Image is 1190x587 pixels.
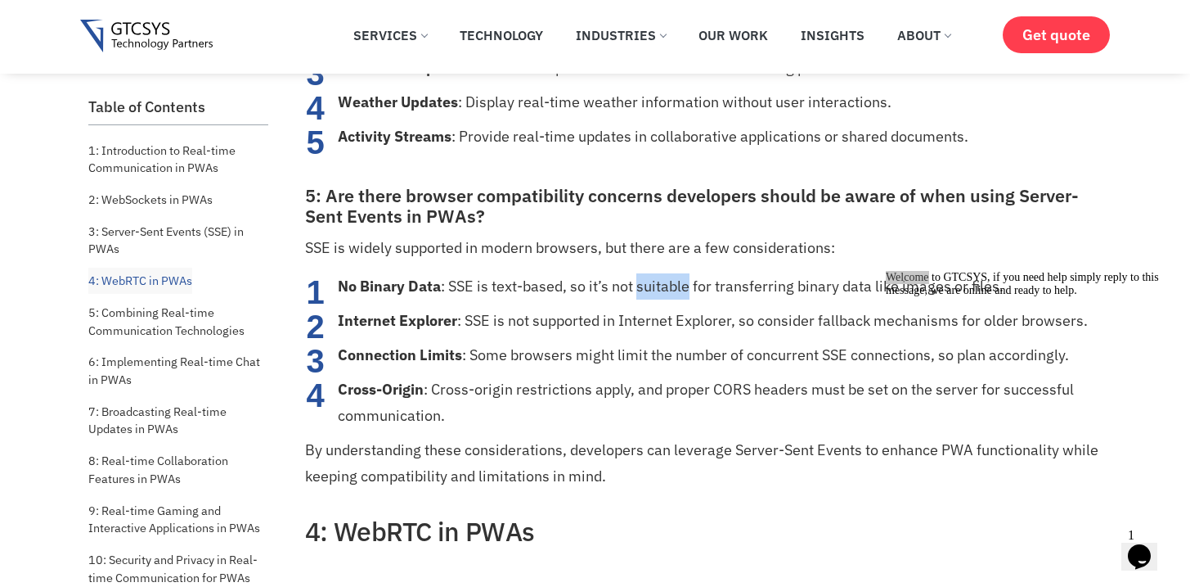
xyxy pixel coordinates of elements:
[88,399,268,442] a: 7: Broadcasting Real-time Updates in PWAs
[88,268,192,294] a: 4: WebRTC in PWAs
[7,7,280,32] span: Welcome to GTCSYS, if you need help simply reply to this message, we are online and ready to help.
[88,349,268,392] a: 6: Implementing Real-time Chat in PWAs
[88,498,268,541] a: 9: Real-time Gaming and Interactive Applications in PWAs
[885,17,963,53] a: About
[88,98,268,116] h2: Table of Contents
[305,235,1098,261] p: SSE is widely supported in modern browsers, but there are a few considerations:
[7,7,301,33] div: Welcome to GTCSYS, if you need help simply reply to this message, we are online and ready to help.
[80,20,213,53] img: Gtcsys logo
[338,311,457,330] strong: Internet Explorer
[88,138,268,181] a: 1: Introduction to Real-time Communication in PWAs
[564,17,678,53] a: Industries
[338,345,462,364] strong: Connection Limits
[338,93,458,111] strong: Weather Updates
[447,17,555,53] a: Technology
[338,127,451,146] strong: Activity Streams
[338,377,1098,429] li: : Cross-origin restrictions apply, and proper CORS headers must be set on the server for successf...
[338,380,424,399] strong: Cross-Origin
[788,17,877,53] a: Insights
[88,187,213,213] a: 2: WebSockets in PWAs
[338,89,1098,115] li: : Display real-time weather information without user interactions.
[1022,26,1090,43] span: Get quote
[88,300,268,343] a: 5: Combining Real-time Communication Technologies
[88,219,268,262] a: 3: Server-Sent Events (SSE) in PWAs
[686,17,780,53] a: Our Work
[879,264,1174,513] iframe: chat widget
[1121,522,1174,571] iframe: chat widget
[338,308,1098,334] li: : SSE is not supported in Internet Explorer, so consider fallback mechanisms for older browsers.
[88,448,268,491] a: 8: Real-time Collaboration Features in PWAs
[338,342,1098,368] li: : Some browsers might limit the number of concurrent SSE connections, so plan accordingly.
[338,124,1098,150] li: : Provide real-time updates in collaborative applications or shared documents.
[305,437,1098,490] p: By understanding these considerations, developers can leverage Server-Sent Events to enhance PWA ...
[338,277,441,296] strong: No Binary Data
[341,17,439,53] a: Services
[305,516,1098,547] h2: 4: WebRTC in PWAs
[305,186,1098,228] h3: 5: Are there browser compatibility concerns developers should be aware of when using Server-Sent ...
[1003,16,1110,53] a: Get quote
[338,273,1098,300] li: : SSE is text-based, so it’s not suitable for transferring binary data like images or files.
